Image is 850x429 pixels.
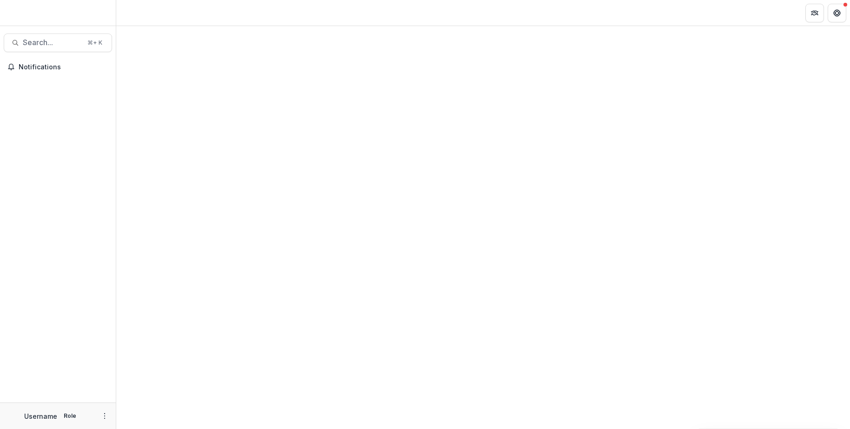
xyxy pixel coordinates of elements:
button: Notifications [4,60,112,74]
button: Get Help [828,4,846,22]
button: Partners [805,4,824,22]
div: ⌘ + K [86,38,104,48]
span: Notifications [19,63,108,71]
span: Search... [23,38,82,47]
button: More [99,410,110,422]
button: Search... [4,34,112,52]
p: Role [61,412,79,420]
nav: breadcrumb [120,6,159,20]
p: Username [24,411,57,421]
